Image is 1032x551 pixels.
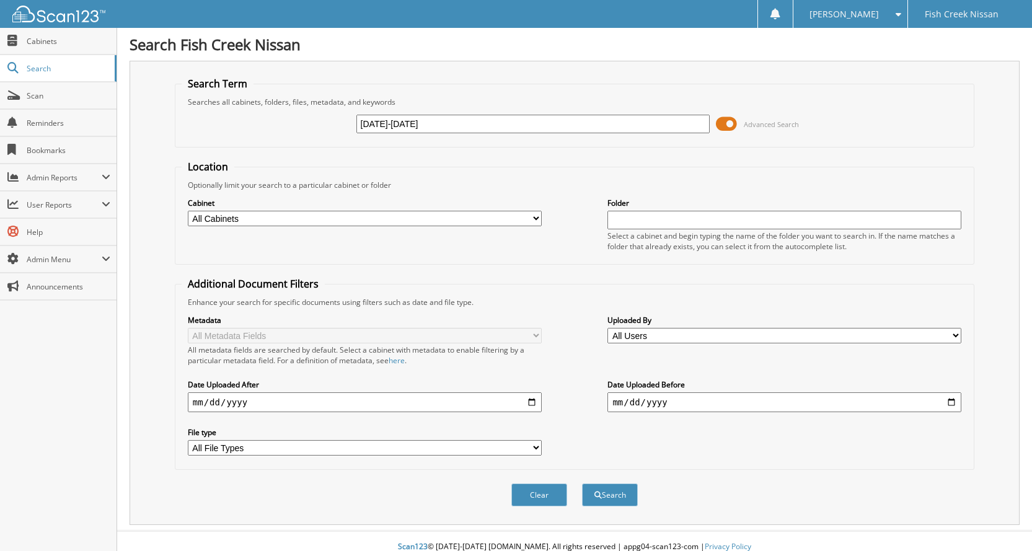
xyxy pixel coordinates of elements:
[188,379,542,390] label: Date Uploaded After
[970,491,1032,551] iframe: Chat Widget
[27,90,110,101] span: Scan
[182,277,325,291] legend: Additional Document Filters
[182,180,968,190] div: Optionally limit your search to a particular cabinet or folder
[27,145,110,156] span: Bookmarks
[389,355,405,366] a: here
[182,297,968,307] div: Enhance your search for specific documents using filters such as date and file type.
[607,231,961,252] div: Select a cabinet and begin typing the name of the folder you want to search in. If the name match...
[188,392,542,412] input: start
[182,160,234,174] legend: Location
[607,315,961,325] label: Uploaded By
[27,200,102,210] span: User Reports
[188,427,542,438] label: File type
[27,63,108,74] span: Search
[27,254,102,265] span: Admin Menu
[744,120,799,129] span: Advanced Search
[582,483,638,506] button: Search
[809,11,879,18] span: [PERSON_NAME]
[188,345,542,366] div: All metadata fields are searched by default. Select a cabinet with metadata to enable filtering b...
[607,379,961,390] label: Date Uploaded Before
[27,36,110,46] span: Cabinets
[27,227,110,237] span: Help
[511,483,567,506] button: Clear
[607,392,961,412] input: end
[27,281,110,292] span: Announcements
[182,77,254,90] legend: Search Term
[188,315,542,325] label: Metadata
[925,11,999,18] span: Fish Creek Nissan
[188,198,542,208] label: Cabinet
[182,97,968,107] div: Searches all cabinets, folders, files, metadata, and keywords
[27,172,102,183] span: Admin Reports
[130,34,1020,55] h1: Search Fish Creek Nissan
[607,198,961,208] label: Folder
[27,118,110,128] span: Reminders
[12,6,105,22] img: scan123-logo-white.svg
